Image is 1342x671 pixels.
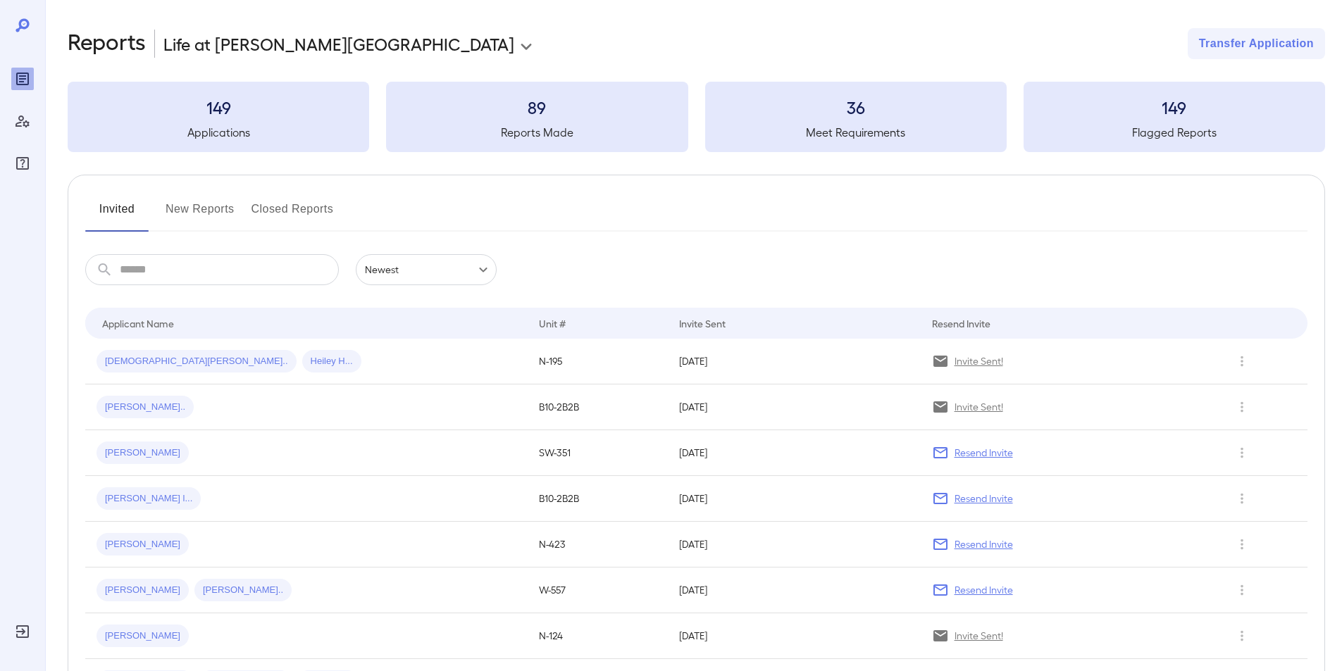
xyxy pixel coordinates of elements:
h3: 36 [705,96,1007,118]
td: B10-2B2B [528,476,668,522]
p: Invite Sent! [955,354,1003,368]
div: Unit # [539,315,566,332]
button: Row Actions [1231,487,1253,510]
button: Row Actions [1231,350,1253,372]
button: Row Actions [1231,533,1253,556]
span: [PERSON_NAME] [97,584,189,597]
span: [PERSON_NAME].. [97,401,194,414]
p: Resend Invite [955,446,1013,460]
div: Resend Invite [932,315,990,332]
button: Closed Reports [251,198,334,232]
h5: Meet Requirements [705,124,1007,141]
td: [DATE] [668,339,920,384]
p: Resend Invite [955,491,1013,506]
td: [DATE] [668,522,920,567]
div: Manage Users [11,110,34,132]
button: Transfer Application [1188,28,1325,59]
div: Invite Sent [679,315,726,332]
button: Row Actions [1231,625,1253,647]
p: Resend Invite [955,583,1013,597]
button: Invited [85,198,149,232]
h3: 149 [68,96,369,118]
td: [DATE] [668,430,920,476]
h2: Reports [68,28,146,59]
span: Heiley H... [302,355,361,368]
p: Invite Sent! [955,400,1003,414]
td: N-124 [528,613,668,659]
td: N-423 [528,522,668,567]
div: Newest [356,254,497,285]
span: [PERSON_NAME] [97,629,189,643]
span: [PERSON_NAME] [97,446,189,460]
div: Log Out [11,620,34,643]
div: Reports [11,68,34,90]
td: [DATE] [668,384,920,430]
td: SW-351 [528,430,668,476]
h5: Applications [68,124,369,141]
div: Applicant Name [102,315,174,332]
div: FAQ [11,152,34,175]
h3: 89 [386,96,688,118]
td: B10-2B2B [528,384,668,430]
span: [PERSON_NAME] [97,538,189,551]
span: [PERSON_NAME] l... [97,492,201,506]
td: N-195 [528,339,668,384]
td: [DATE] [668,613,920,659]
button: New Reports [166,198,235,232]
h3: 149 [1024,96,1325,118]
span: [PERSON_NAME].. [194,584,292,597]
button: Row Actions [1231,579,1253,601]
button: Row Actions [1231,396,1253,418]
summary: 149Applications89Reports Made36Meet Requirements149Flagged Reports [68,82,1325,152]
p: Invite Sent! [955,629,1003,643]
td: [DATE] [668,476,920,522]
button: Row Actions [1231,441,1253,464]
td: [DATE] [668,567,920,613]
td: W-557 [528,567,668,613]
p: Life at [PERSON_NAME][GEOGRAPHIC_DATA] [163,32,514,55]
h5: Flagged Reports [1024,124,1325,141]
h5: Reports Made [386,124,688,141]
p: Resend Invite [955,537,1013,551]
span: [DEMOGRAPHIC_DATA][PERSON_NAME].. [97,355,297,368]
